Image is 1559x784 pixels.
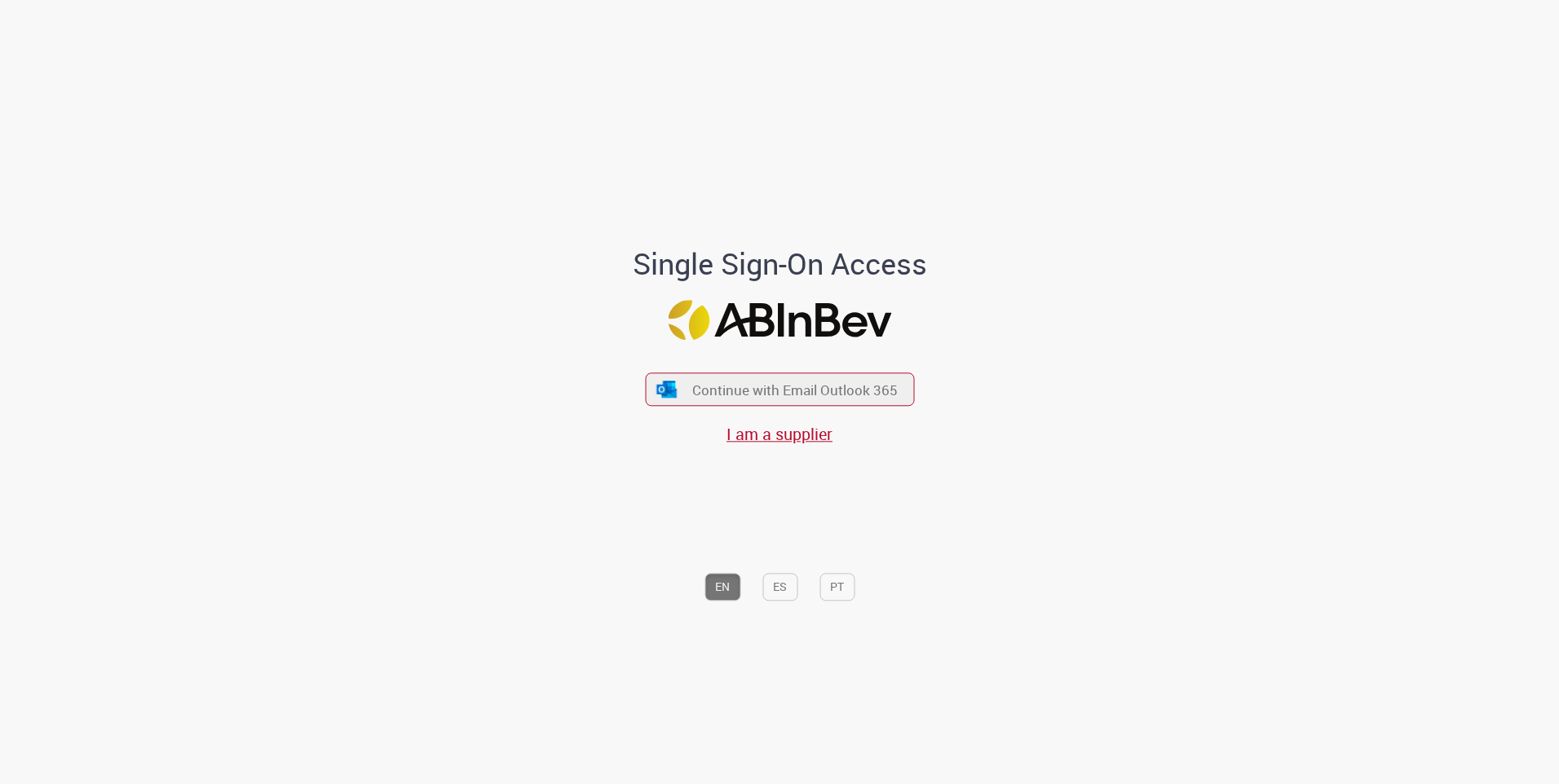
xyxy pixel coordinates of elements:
button: EN [704,573,740,601]
img: Logo ABInBev [668,300,891,340]
a: I am a supplier [727,424,832,446]
button: ES [762,573,797,601]
span: Continue with Email Outlook 365 [692,381,898,399]
button: PT [819,573,855,601]
img: ícone Azure/Microsoft 360 [656,381,678,398]
h1: Single Sign-On Access [554,249,1006,281]
button: ícone Azure/Microsoft 360 Continue with Email Outlook 365 [645,372,914,406]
